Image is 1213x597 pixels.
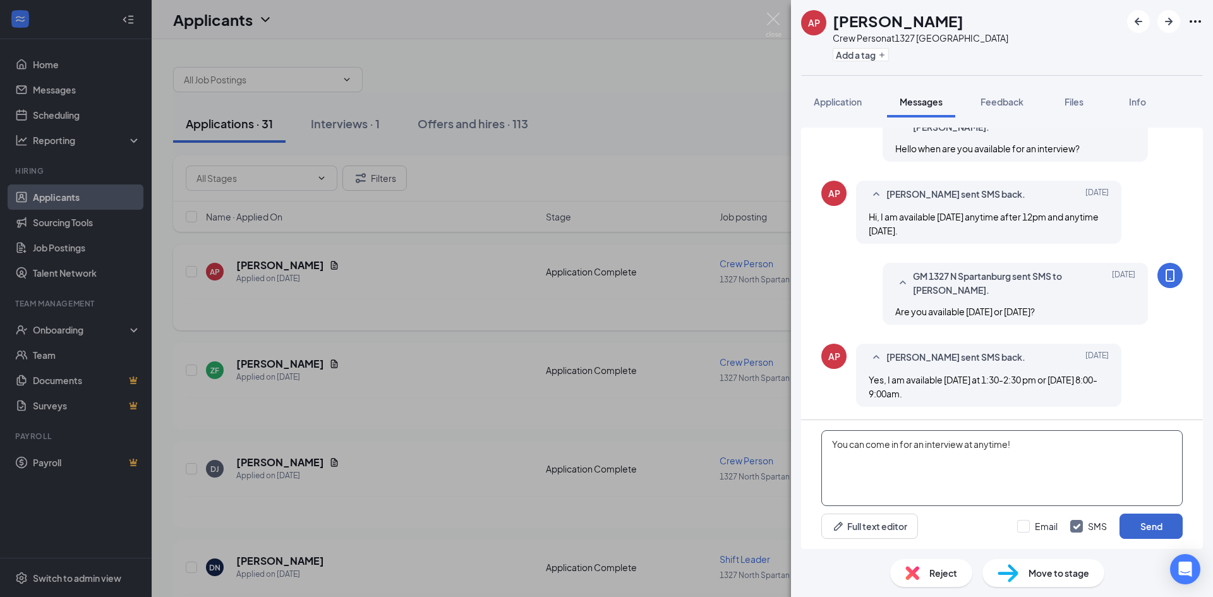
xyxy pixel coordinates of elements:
[886,187,1025,202] span: [PERSON_NAME] sent SMS back.
[1188,14,1203,29] svg: Ellipses
[833,10,963,32] h1: [PERSON_NAME]
[833,48,889,61] button: PlusAdd a tag
[913,269,1078,297] span: GM 1327 N Spartanburg sent SMS to [PERSON_NAME].
[878,51,886,59] svg: Plus
[1085,350,1109,365] span: [DATE]
[886,350,1025,365] span: [PERSON_NAME] sent SMS back.
[981,96,1023,107] span: Feedback
[869,211,1099,236] span: Hi, I am available [DATE] anytime after 12pm and anytime [DATE].
[821,514,918,539] button: Full text editorPen
[833,32,1008,44] div: Crew Person at 1327 [GEOGRAPHIC_DATA]
[808,16,820,29] div: AP
[1065,96,1083,107] span: Files
[895,306,1035,317] span: Are you available [DATE] or [DATE]?
[869,350,884,365] svg: SmallChevronUp
[814,96,862,107] span: Application
[821,430,1183,506] textarea: You can come in for an interview at anytime!
[1119,514,1183,539] button: Send
[1112,269,1135,297] span: [DATE]
[1085,187,1109,202] span: [DATE]
[895,143,1080,154] span: Hello when are you available for an interview?
[1170,554,1200,584] div: Open Intercom Messenger
[929,566,957,580] span: Reject
[900,96,943,107] span: Messages
[1131,14,1146,29] svg: ArrowLeftNew
[869,374,1097,399] span: Yes, I am available [DATE] at 1:30-2:30 pm or [DATE] 8:00-9:00am.
[828,187,840,200] div: AP
[1129,96,1146,107] span: Info
[828,350,840,363] div: AP
[1161,14,1176,29] svg: ArrowRight
[869,187,884,202] svg: SmallChevronUp
[1029,566,1089,580] span: Move to stage
[1157,10,1180,33] button: ArrowRight
[1127,10,1150,33] button: ArrowLeftNew
[895,275,910,291] svg: SmallChevronUp
[1162,268,1178,283] svg: MobileSms
[832,520,845,533] svg: Pen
